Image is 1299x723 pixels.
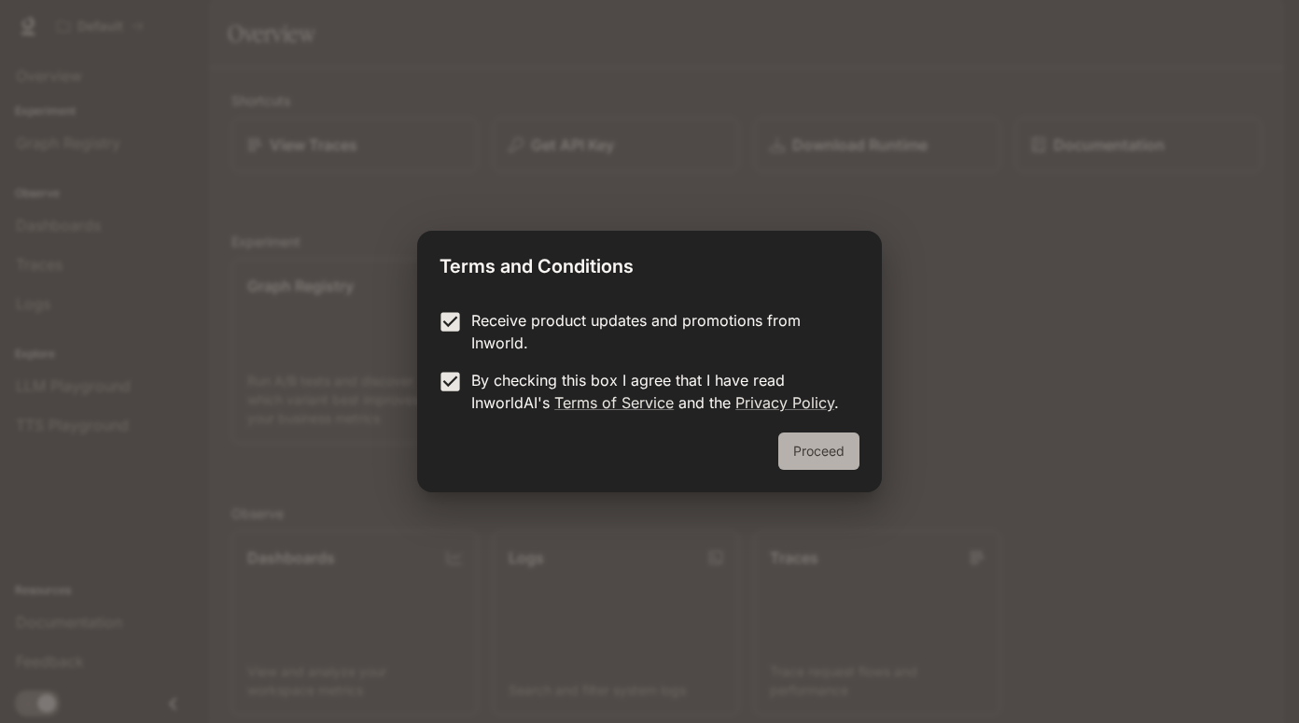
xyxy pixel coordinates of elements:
a: Privacy Policy [735,393,834,412]
a: Terms of Service [554,393,674,412]
p: By checking this box I agree that I have read InworldAI's and the . [471,369,845,414]
button: Proceed [778,432,859,470]
p: Receive product updates and promotions from Inworld. [471,309,845,354]
h2: Terms and Conditions [417,231,882,294]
